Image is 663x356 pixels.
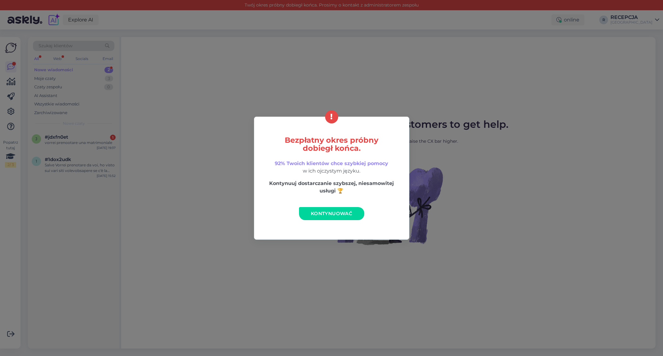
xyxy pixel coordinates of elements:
p: Kontynuuj dostarczanie szybszej, niesamowitej usługi 🏆 [267,180,396,195]
a: Kontynuować [299,207,364,220]
p: w ich ojczystym języku. [267,160,396,175]
h5: Bezpłatny okres próbny dobiegł końca. [267,136,396,152]
span: Kontynuować [311,210,352,216]
span: 92% Twoich klientów chce szybkiej pomocy [275,160,388,166]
